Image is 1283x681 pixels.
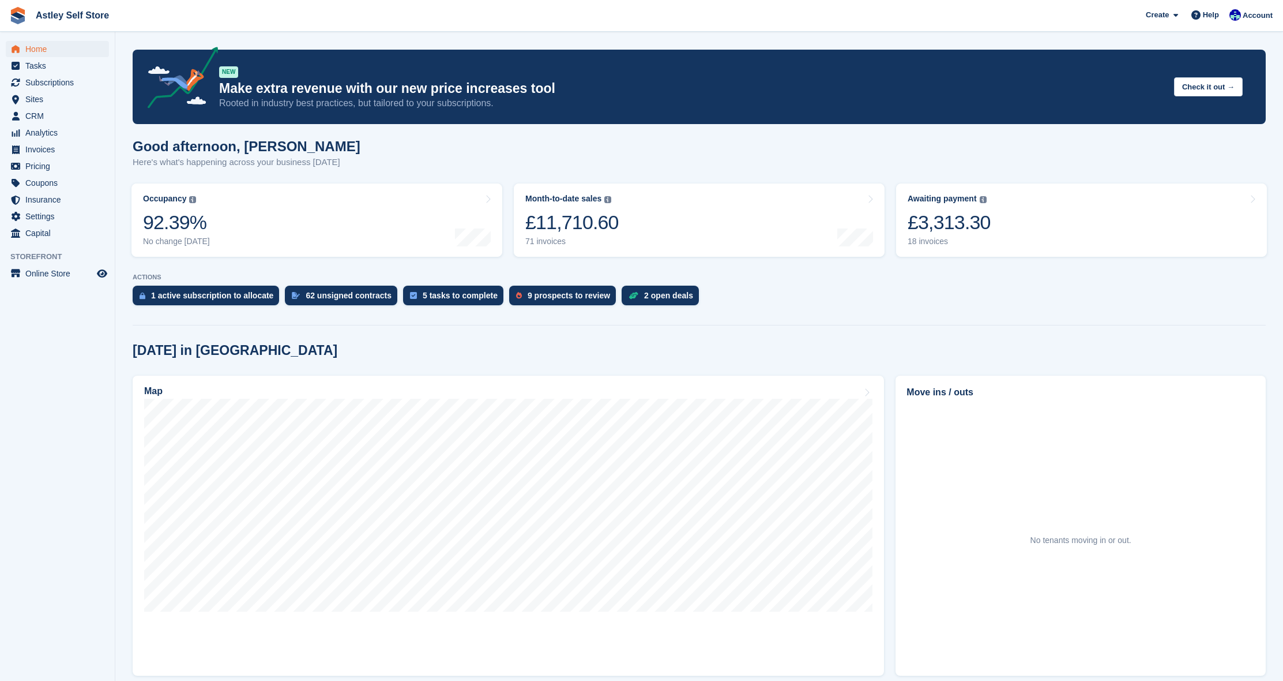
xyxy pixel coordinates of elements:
[25,41,95,57] span: Home
[908,237,991,246] div: 18 invoices
[144,386,163,396] h2: Map
[138,47,219,113] img: price-adjustments-announcement-icon-8257ccfd72463d97f412b2fc003d46551f7dbcb40ab6d574587a9cd5c0d94...
[514,184,885,257] a: Month-to-date sales £11,710.60 71 invoices
[6,108,109,124] a: menu
[6,158,109,174] a: menu
[6,41,109,57] a: menu
[525,237,619,246] div: 71 invoices
[896,184,1267,257] a: Awaiting payment £3,313.30 18 invoices
[133,156,360,169] p: Here's what's happening across your business [DATE]
[908,211,991,234] div: £3,313.30
[1146,9,1169,21] span: Create
[133,286,285,311] a: 1 active subscription to allocate
[1203,9,1219,21] span: Help
[133,376,884,676] a: Map
[31,6,114,25] a: Astley Self Store
[1243,10,1273,21] span: Account
[219,80,1165,97] p: Make extra revenue with our new price increases tool
[6,175,109,191] a: menu
[528,291,610,300] div: 9 prospects to review
[622,286,705,311] a: 2 open deals
[525,211,619,234] div: £11,710.60
[189,196,196,203] img: icon-info-grey-7440780725fd019a000dd9b08b2336e03edf1995a4989e88bcd33f0948082b44.svg
[423,291,498,300] div: 5 tasks to complete
[25,225,95,241] span: Capital
[25,108,95,124] span: CRM
[525,194,601,204] div: Month-to-date sales
[25,158,95,174] span: Pricing
[980,196,987,203] img: icon-info-grey-7440780725fd019a000dd9b08b2336e03edf1995a4989e88bcd33f0948082b44.svg
[6,225,109,241] a: menu
[906,386,1255,399] h2: Move ins / outs
[25,265,95,282] span: Online Store
[133,274,1266,281] p: ACTIONS
[6,125,109,141] a: menu
[25,125,95,141] span: Analytics
[95,267,109,280] a: Preview store
[604,196,611,203] img: icon-info-grey-7440780725fd019a000dd9b08b2336e03edf1995a4989e88bcd33f0948082b44.svg
[644,291,693,300] div: 2 open deals
[143,211,210,234] div: 92.39%
[9,7,27,24] img: stora-icon-8386f47178a22dfd0bd8f6a31ec36ba5ce8667c1dd55bd0f319d3a0aa187defe.svg
[285,286,403,311] a: 62 unsigned contracts
[25,91,95,107] span: Sites
[133,139,360,154] h1: Good afternoon, [PERSON_NAME]
[25,141,95,158] span: Invoices
[6,208,109,224] a: menu
[25,175,95,191] span: Coupons
[6,91,109,107] a: menu
[1174,77,1243,96] button: Check it out →
[133,343,337,358] h2: [DATE] in [GEOGRAPHIC_DATA]
[151,291,273,300] div: 1 active subscription to allocate
[410,292,417,299] img: task-75834270c22a3079a89374b754ae025e5fb1db73e45f91037f5363f120a921f8.svg
[143,237,210,246] div: No change [DATE]
[306,291,392,300] div: 62 unsigned contracts
[6,58,109,74] a: menu
[25,74,95,91] span: Subscriptions
[6,265,109,282] a: menu
[219,97,1165,110] p: Rooted in industry best practices, but tailored to your subscriptions.
[1229,9,1241,21] img: Gemma Parkinson
[219,66,238,78] div: NEW
[6,192,109,208] a: menu
[6,141,109,158] a: menu
[292,292,300,299] img: contract_signature_icon-13c848040528278c33f63329250d36e43548de30e8caae1d1a13099fd9432cc5.svg
[6,74,109,91] a: menu
[131,184,502,257] a: Occupancy 92.39% No change [DATE]
[140,292,145,300] img: active_subscription_to_allocate_icon-d502201f5373d7db506a760aba3b589e785aa758c864c3986d89f69b8ff3...
[25,58,95,74] span: Tasks
[629,291,638,300] img: deal-1b604bf984904fb50ccaf53a9ad4b4a5d6e5aea283cecdc64d6e3604feb123c2.svg
[509,286,622,311] a: 9 prospects to review
[1030,534,1131,547] div: No tenants moving in or out.
[516,292,522,299] img: prospect-51fa495bee0391a8d652442698ab0144808aea92771e9ea1ae160a38d050c398.svg
[143,194,186,204] div: Occupancy
[908,194,977,204] div: Awaiting payment
[403,286,509,311] a: 5 tasks to complete
[10,251,115,263] span: Storefront
[25,192,95,208] span: Insurance
[25,208,95,224] span: Settings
